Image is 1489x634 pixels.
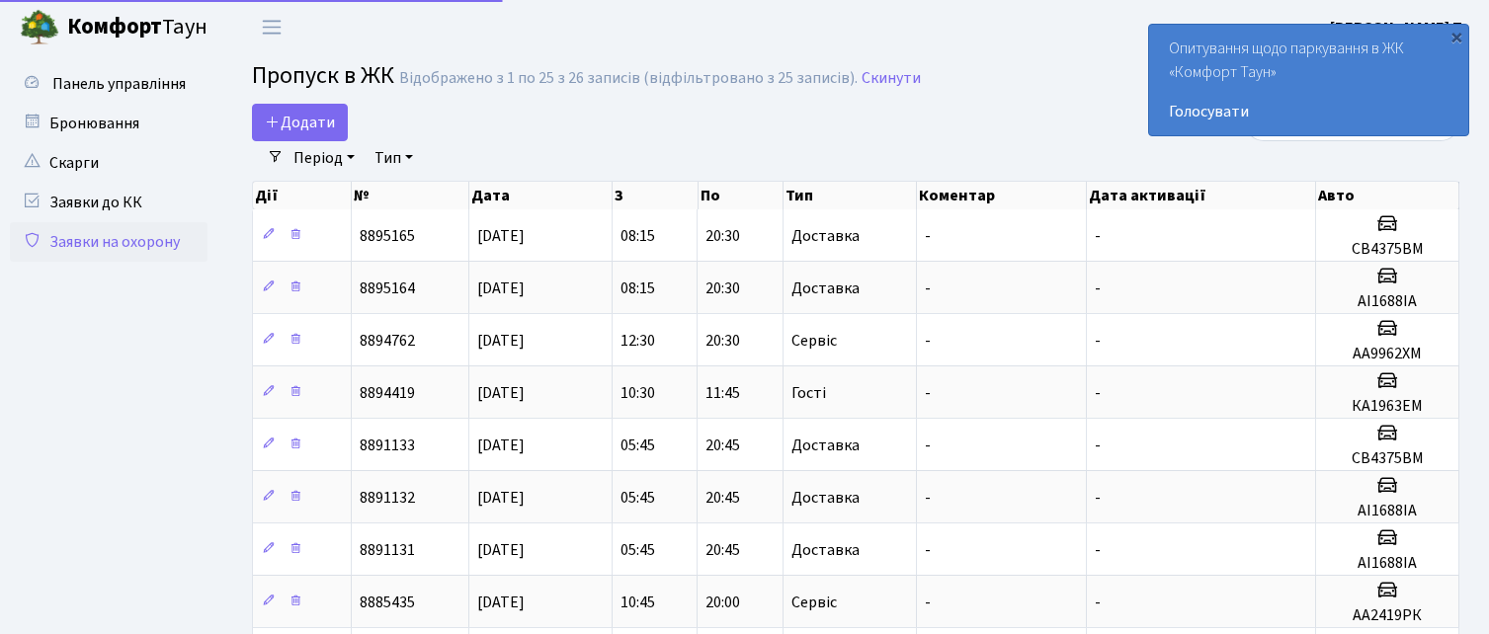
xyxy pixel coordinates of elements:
th: № [352,182,469,209]
span: 8891131 [360,539,415,561]
span: - [1095,330,1101,352]
span: 05:45 [620,435,655,456]
b: Комфорт [67,11,162,42]
h5: АІ1688ІА [1324,292,1450,311]
th: Дії [253,182,352,209]
span: 20:30 [705,225,740,247]
b: [PERSON_NAME] Т. [1330,17,1465,39]
span: 10:30 [620,382,655,404]
span: 05:45 [620,539,655,561]
span: Гості [791,385,826,401]
span: 8894419 [360,382,415,404]
span: 8891132 [360,487,415,509]
a: Скинути [862,69,921,88]
th: Авто [1316,182,1459,209]
h5: СВ4375ВМ [1324,240,1450,259]
th: Тип [784,182,917,209]
span: - [1095,487,1101,509]
span: 20:30 [705,277,740,299]
span: 20:45 [705,539,740,561]
span: 8895165 [360,225,415,247]
th: Коментар [917,182,1087,209]
span: Доставка [791,437,860,453]
h5: АА9962ХМ [1324,345,1450,363]
span: Доставка [791,228,860,244]
a: Період [286,141,363,175]
h5: АА2419РК [1324,606,1450,625]
span: - [925,330,931,352]
span: - [1095,277,1101,299]
div: Відображено з 1 по 25 з 26 записів (відфільтровано з 25 записів). [399,69,858,88]
span: [DATE] [477,539,525,561]
span: - [925,487,931,509]
span: [DATE] [477,330,525,352]
a: Голосувати [1169,100,1448,123]
span: 11:45 [705,382,740,404]
h5: АІ1688ІА [1324,502,1450,520]
span: [DATE] [477,435,525,456]
h5: СВ4375ВМ [1324,449,1450,468]
span: Додати [265,112,335,133]
span: [DATE] [477,487,525,509]
span: Панель управління [52,73,186,95]
span: - [925,225,931,247]
span: - [925,277,931,299]
span: Доставка [791,542,860,558]
span: Таун [67,11,207,44]
span: 20:45 [705,435,740,456]
span: 08:15 [620,277,655,299]
span: 08:15 [620,225,655,247]
a: Додати [252,104,348,141]
span: 8885435 [360,592,415,613]
span: - [925,435,931,456]
span: [DATE] [477,592,525,613]
span: [DATE] [477,277,525,299]
span: Сервіс [791,333,837,349]
th: З [613,182,698,209]
th: Дата [469,182,613,209]
span: 8894762 [360,330,415,352]
span: - [925,382,931,404]
span: Доставка [791,490,860,506]
span: - [1095,225,1101,247]
span: 20:00 [705,592,740,613]
a: Панель управління [10,64,207,104]
span: 12:30 [620,330,655,352]
a: Скарги [10,143,207,183]
th: По [699,182,784,209]
span: - [925,539,931,561]
span: Пропуск в ЖК [252,58,394,93]
span: [DATE] [477,225,525,247]
span: - [1095,592,1101,613]
div: Опитування щодо паркування в ЖК «Комфорт Таун» [1149,25,1468,135]
span: 20:30 [705,330,740,352]
span: 8895164 [360,277,415,299]
span: [DATE] [477,382,525,404]
a: Заявки до КК [10,183,207,222]
span: Доставка [791,280,860,296]
img: logo.png [20,8,59,47]
span: Сервіс [791,594,837,610]
span: 05:45 [620,487,655,509]
span: - [1095,539,1101,561]
span: 8891133 [360,435,415,456]
th: Дата активації [1087,182,1316,209]
span: 20:45 [705,487,740,509]
span: - [1095,435,1101,456]
a: Бронювання [10,104,207,143]
span: 10:45 [620,592,655,613]
span: - [925,592,931,613]
span: - [1095,382,1101,404]
button: Переключити навігацію [247,11,296,43]
h5: КА1963ЕМ [1324,397,1450,416]
a: Заявки на охорону [10,222,207,262]
a: Тип [367,141,421,175]
h5: АІ1688ІА [1324,554,1450,573]
div: × [1447,27,1466,46]
a: [PERSON_NAME] Т. [1330,16,1465,40]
